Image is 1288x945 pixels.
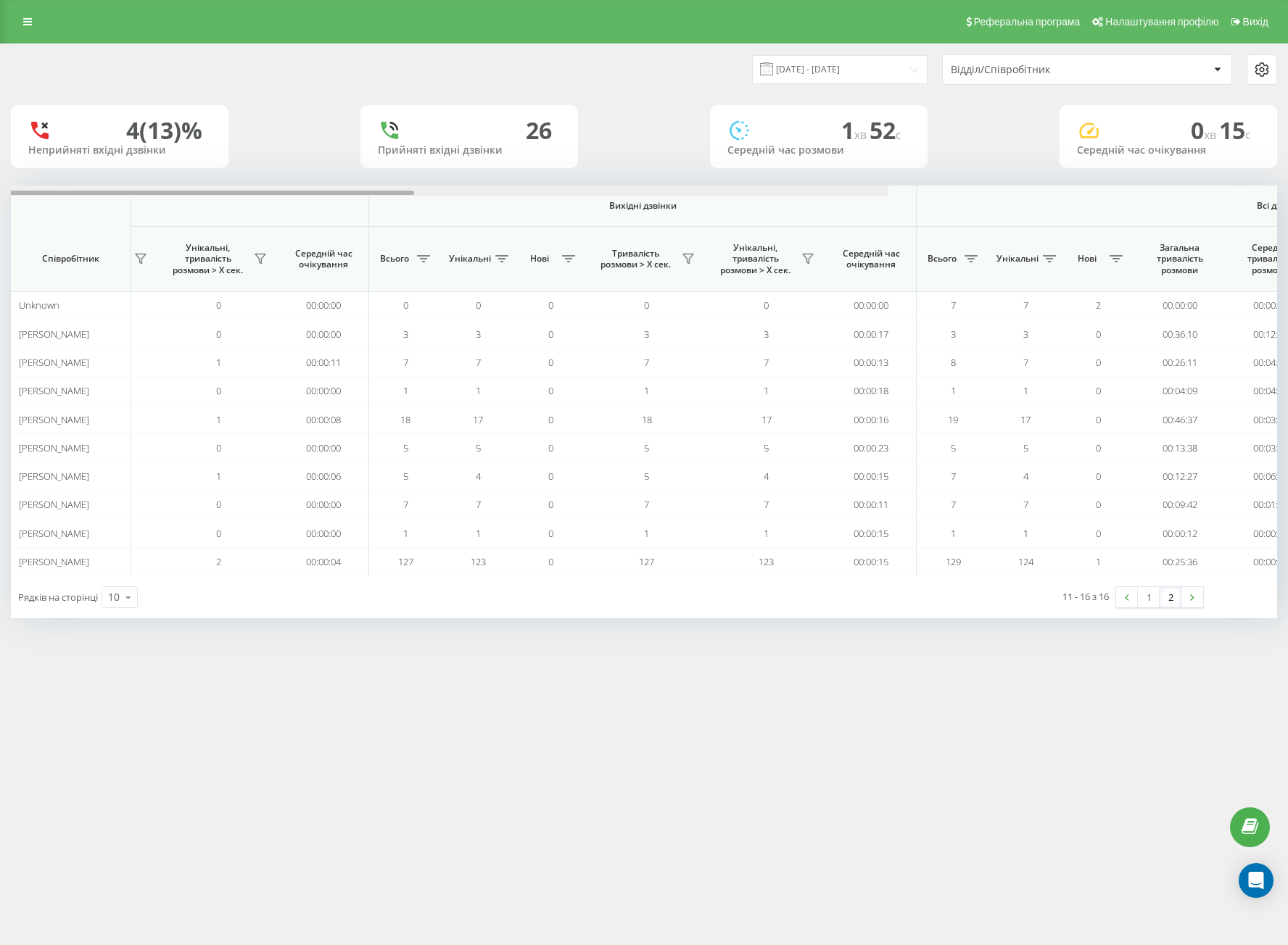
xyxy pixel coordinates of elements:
span: 19 [948,413,958,426]
div: Відділ/Співробітник [951,64,1124,76]
td: 00:00:00 [278,320,369,348]
span: 0 [1191,115,1219,146]
span: 1 [951,527,956,540]
span: 1 [1023,527,1028,540]
span: 0 [1096,356,1101,369]
span: 1 [403,527,408,540]
span: Нові [1069,253,1105,265]
td: 00:00:13 [826,349,917,377]
td: 00:00:06 [278,462,369,491]
span: 7 [1023,498,1028,511]
span: 1 [951,384,956,397]
span: 5 [476,441,481,454]
span: 7 [476,498,481,511]
td: 00:04:09 [1134,377,1225,405]
td: 00:00:15 [826,548,917,576]
span: Unknown [19,299,59,312]
div: 4 (13)% [126,117,202,144]
span: 5 [764,441,769,454]
span: c [1245,127,1251,143]
span: 1 [476,527,481,540]
span: 7 [764,498,769,511]
span: Тривалість розмови > Х сек. [594,248,677,270]
span: [PERSON_NAME] [19,527,89,540]
span: 7 [644,498,649,511]
div: 26 [526,117,552,144]
span: 0 [548,328,553,341]
span: 17 [473,413,483,426]
td: 00:00:00 [278,434,369,462]
span: Реферальна програма [974,16,1081,28]
span: 7 [403,356,408,369]
span: 1 [476,384,481,397]
div: 11 - 16 з 16 [1062,589,1109,604]
span: хв [854,127,870,143]
a: 1 [1138,587,1160,607]
span: 0 [1096,328,1101,341]
span: 17 [761,413,772,426]
div: Середній час очікування [1077,144,1260,157]
span: 123 [471,555,486,568]
span: 5 [644,470,649,483]
span: [PERSON_NAME] [19,384,89,397]
span: 0 [1096,470,1101,483]
span: 0 [764,299,769,312]
span: 0 [216,328,221,341]
td: 00:00:23 [826,434,917,462]
td: 00:00:17 [826,320,917,348]
td: 00:00:08 [278,405,369,433]
span: 52 [870,115,901,146]
div: Open Intercom Messenger [1239,863,1273,898]
span: Середній час очікування [837,248,905,270]
span: 4 [476,470,481,483]
span: 0 [216,384,221,397]
td: 00:26:11 [1134,349,1225,377]
span: 1 [764,527,769,540]
span: Вихідні дзвінки [403,200,883,212]
span: Середній час очікування [289,248,358,270]
span: 17 [1020,413,1031,426]
a: 2 [1160,587,1181,607]
span: Налаштування профілю [1105,16,1218,28]
span: 8 [951,356,956,369]
span: 5 [644,441,649,454]
span: c [896,127,901,143]
span: 15 [1219,115,1251,146]
span: Рядків на сторінці [18,591,98,604]
span: 7 [476,356,481,369]
span: 124 [1018,555,1033,568]
span: 3 [1023,328,1028,341]
td: 00:00:00 [278,291,369,320]
span: Унікальні [449,253,491,265]
span: 0 [1096,384,1101,397]
td: 00:00:11 [278,349,369,377]
div: 10 [108,590,120,604]
span: 3 [476,328,481,341]
span: 4 [1023,470,1028,483]
span: 7 [644,356,649,369]
td: 00:13:38 [1134,434,1225,462]
span: [PERSON_NAME] [19,413,89,426]
span: 0 [548,413,553,426]
span: 3 [644,328,649,341]
span: 0 [548,441,553,454]
span: [PERSON_NAME] [19,498,89,511]
span: 1 [1096,555,1101,568]
td: 00:09:42 [1134,491,1225,519]
span: 3 [403,328,408,341]
span: 127 [398,555,413,568]
span: [PERSON_NAME] [19,328,89,341]
span: 7 [764,356,769,369]
span: 0 [548,470,553,483]
span: 0 [548,527,553,540]
td: 00:00:00 [826,291,917,320]
span: Всього [924,253,960,265]
span: 1 [216,470,221,483]
span: 5 [1023,441,1028,454]
span: 7 [1023,299,1028,312]
span: Вихід [1243,16,1268,28]
td: 00:00:00 [278,520,369,548]
span: Загальна тривалість розмови [1145,242,1214,276]
span: 1 [216,356,221,369]
span: 18 [642,413,652,426]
